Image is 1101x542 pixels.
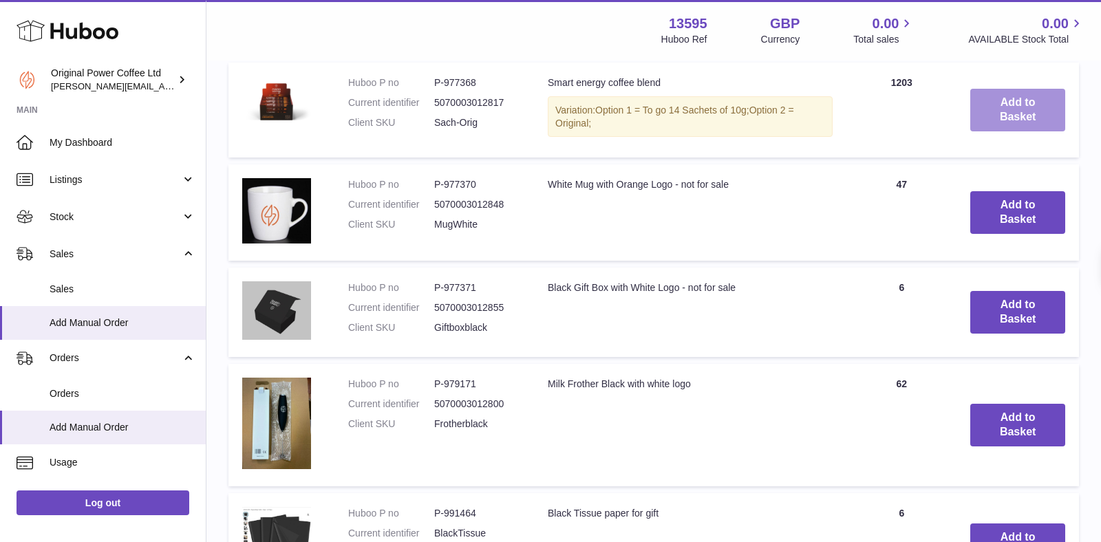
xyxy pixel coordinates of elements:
dd: Sach-Orig [434,116,520,129]
dd: BlackTissue [434,527,520,540]
span: Option 2 = Original; [555,105,794,129]
dt: Huboo P no [348,281,434,294]
span: [PERSON_NAME][EMAIL_ADDRESS][DOMAIN_NAME] [51,80,276,91]
dd: Frotherblack [434,418,520,431]
dd: P-977368 [434,76,520,89]
span: Usage [50,456,195,469]
td: White Mug with Orange Logo - not for sale [534,164,846,261]
a: Log out [17,490,189,515]
td: Milk Frother Black with white logo [534,364,846,486]
button: Add to Basket [970,291,1065,334]
button: Add to Basket [970,191,1065,234]
span: Total sales [853,33,915,46]
span: Listings [50,173,181,186]
span: Option 1 = To go 14 Sachets of 10g; [595,105,749,116]
dt: Current identifier [348,301,434,314]
dd: P-977370 [434,178,520,191]
dt: Huboo P no [348,76,434,89]
dt: Client SKU [348,218,434,231]
dd: P-979171 [434,378,520,391]
span: Add Manual Order [50,316,195,329]
a: 0.00 Total sales [853,14,915,46]
dd: P-977371 [434,281,520,294]
td: 47 [846,164,956,261]
button: Add to Basket [970,404,1065,446]
dt: Client SKU [348,418,434,431]
dt: Huboo P no [348,378,434,391]
span: Stock [50,210,181,224]
img: aline@drinkpowercoffee.com [17,69,37,90]
img: Smart energy coffee blend [242,76,311,128]
dd: MugWhite [434,218,520,231]
dd: Giftboxblack [434,321,520,334]
dd: P-991464 [434,507,520,520]
span: Orders [50,351,181,365]
div: Original Power Coffee Ltd [51,67,175,93]
strong: 13595 [669,14,707,33]
span: AVAILABLE Stock Total [968,33,1084,46]
span: Sales [50,283,195,296]
span: Sales [50,248,181,261]
button: Add to Basket [970,89,1065,131]
img: White Mug with Orange Logo - not for sale [242,178,311,243]
dt: Current identifier [348,198,434,211]
td: Smart energy coffee blend [534,63,846,158]
div: Variation: [548,96,833,138]
td: 1203 [846,63,956,158]
dd: 5070003012817 [434,96,520,109]
img: Black Gift Box with White Logo - not for sale [242,281,311,340]
div: Currency [761,33,800,46]
dt: Client SKU [348,321,434,334]
img: Milk Frother Black with white logo [242,378,311,469]
dt: Current identifier [348,96,434,109]
span: 0.00 [873,14,899,33]
td: 62 [846,364,956,486]
dd: 5070003012800 [434,398,520,411]
strong: GBP [770,14,800,33]
td: Black Gift Box with White Logo - not for sale [534,268,846,357]
span: 0.00 [1042,14,1069,33]
dt: Huboo P no [348,178,434,191]
td: 6 [846,268,956,357]
dt: Current identifier [348,398,434,411]
a: 0.00 AVAILABLE Stock Total [968,14,1084,46]
dd: 5070003012855 [434,301,520,314]
span: Add Manual Order [50,421,195,434]
span: My Dashboard [50,136,195,149]
dt: Huboo P no [348,507,434,520]
dt: Client SKU [348,116,434,129]
dd: 5070003012848 [434,198,520,211]
div: Huboo Ref [661,33,707,46]
dt: Current identifier [348,527,434,540]
span: Orders [50,387,195,400]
